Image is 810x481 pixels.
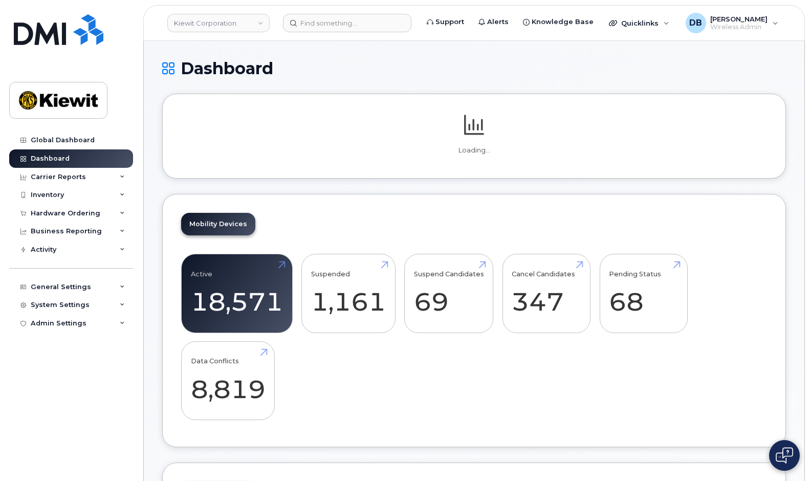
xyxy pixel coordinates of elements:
[776,447,793,464] img: Open chat
[512,260,581,327] a: Cancel Candidates 347
[191,347,266,414] a: Data Conflicts 8,819
[311,260,386,327] a: Suspended 1,161
[181,146,767,155] p: Loading...
[414,260,484,327] a: Suspend Candidates 69
[181,213,255,235] a: Mobility Devices
[191,260,283,327] a: Active 18,571
[162,59,786,77] h1: Dashboard
[609,260,678,327] a: Pending Status 68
